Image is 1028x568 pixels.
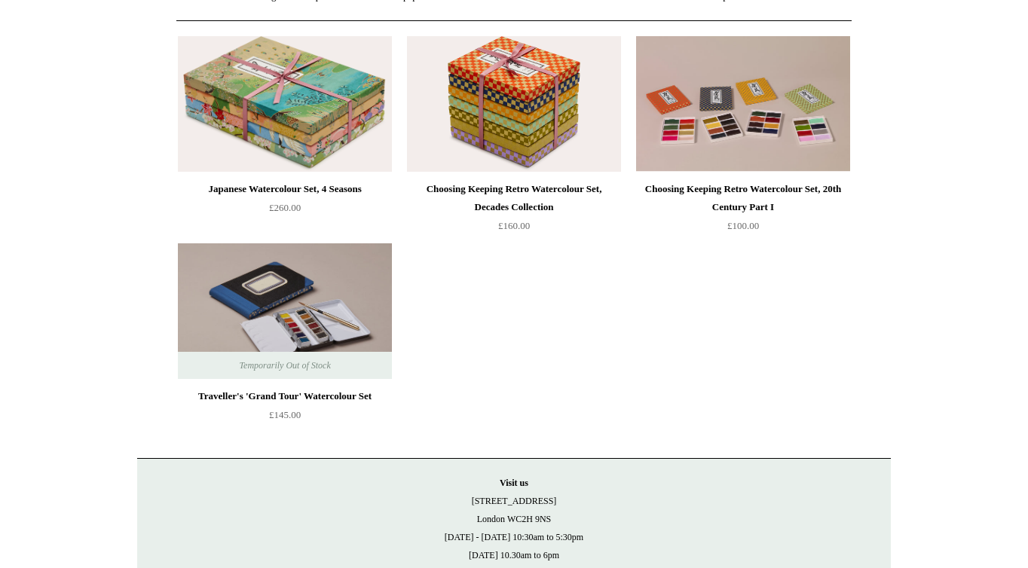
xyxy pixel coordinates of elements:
[178,36,392,172] a: Japanese Watercolour Set, 4 Seasons Japanese Watercolour Set, 4 Seasons
[178,36,392,172] img: Japanese Watercolour Set, 4 Seasons
[178,387,392,449] a: Traveller's 'Grand Tour' Watercolour Set £145.00
[178,243,392,379] a: Traveller's 'Grand Tour' Watercolour Set Traveller's 'Grand Tour' Watercolour Set Temporarily Out...
[411,180,617,216] div: Choosing Keeping Retro Watercolour Set, Decades Collection
[269,202,301,213] span: £260.00
[269,409,301,420] span: £145.00
[182,180,388,198] div: Japanese Watercolour Set, 4 Seasons
[407,180,621,242] a: Choosing Keeping Retro Watercolour Set, Decades Collection £160.00
[224,352,345,379] span: Temporarily Out of Stock
[640,180,846,216] div: Choosing Keeping Retro Watercolour Set, 20th Century Part I
[182,387,388,405] div: Traveller's 'Grand Tour' Watercolour Set
[178,243,392,379] img: Traveller's 'Grand Tour' Watercolour Set
[636,180,850,242] a: Choosing Keeping Retro Watercolour Set, 20th Century Part I £100.00
[407,36,621,172] img: Choosing Keeping Retro Watercolour Set, Decades Collection
[407,36,621,172] a: Choosing Keeping Retro Watercolour Set, Decades Collection Choosing Keeping Retro Watercolour Set...
[500,478,528,488] strong: Visit us
[636,36,850,172] img: Choosing Keeping Retro Watercolour Set, 20th Century Part I
[178,180,392,242] a: Japanese Watercolour Set, 4 Seasons £260.00
[727,220,759,231] span: £100.00
[636,36,850,172] a: Choosing Keeping Retro Watercolour Set, 20th Century Part I Choosing Keeping Retro Watercolour Se...
[498,220,530,231] span: £160.00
